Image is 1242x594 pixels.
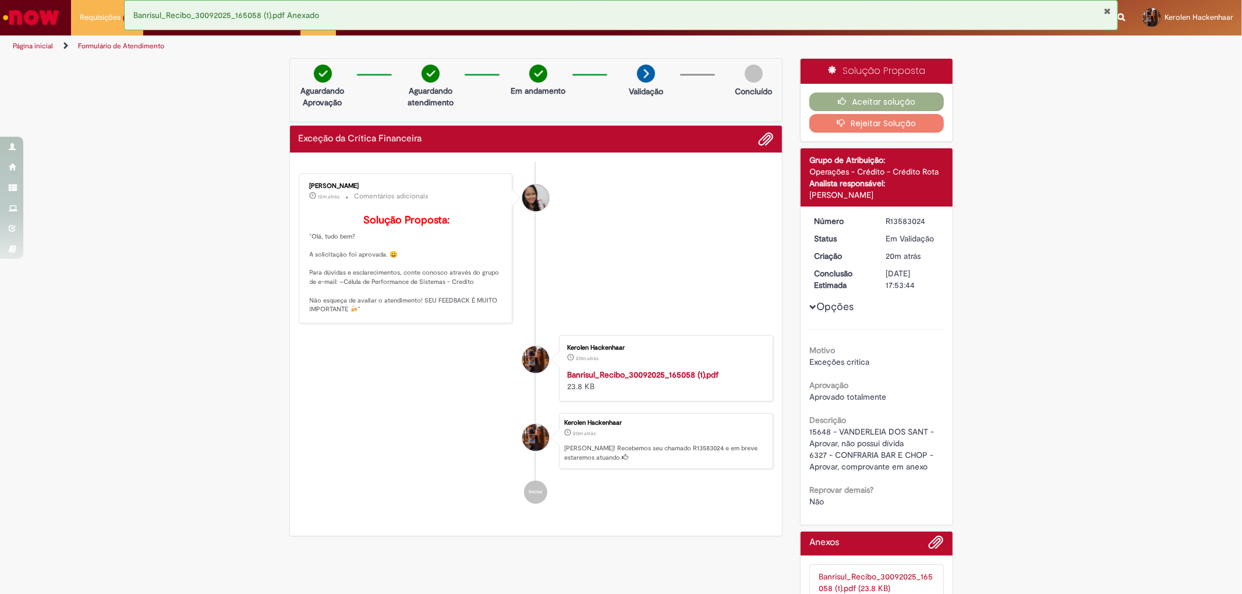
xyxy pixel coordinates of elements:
div: R13583024 [886,215,940,227]
div: [PERSON_NAME] [310,183,504,190]
img: check-circle-green.png [314,65,332,83]
div: Kerolen Hackenhaar [567,344,761,351]
div: Kerolen Hackenhaar [564,419,767,426]
a: Banrisul_Recibo_30092025_165058 (1).pdf (23.8 KB) [819,571,933,593]
button: Adicionar anexos [929,535,944,556]
div: Valeria Maria Da Conceicao [522,184,549,211]
button: Rejeitar Solução [809,114,944,133]
img: ServiceNow [1,6,61,29]
span: Não [809,496,824,507]
img: arrow-next.png [637,65,655,83]
span: 15648 - VANDERLEIA DOS SANT - Aprovar, não possui dívida 6327 - CONFRARIA BAR E CHOP - Aprovar, c... [809,426,936,472]
div: Em Validação [886,233,940,244]
b: Aprovação [809,380,848,390]
a: Página inicial [13,41,53,51]
div: Grupo de Atribuição: [809,154,944,166]
time: 30/09/2025 16:53:41 [886,251,921,261]
div: Operações - Crédito - Crédito Rota [809,166,944,177]
small: Comentários adicionais [355,191,429,201]
a: Banrisul_Recibo_30092025_165058 (1).pdf [567,369,719,380]
dt: Status [805,233,877,244]
button: Fechar Notificação [1104,6,1112,16]
p: "Olá, tudo bem? A solicitação foi aprovada. 😀 Para dúvidas e esclarecimentos, conte conosco atrav... [310,215,504,314]
div: [DATE] 17:53:44 [886,268,940,291]
dt: Número [805,215,877,227]
h2: Anexos [809,538,839,548]
a: Formulário de Atendimento [78,41,164,51]
div: Kerolen Hackenhaar [522,346,549,373]
div: 30/09/2025 16:53:41 [886,250,940,262]
span: 13 [123,13,135,23]
time: 30/09/2025 16:53:40 [576,355,599,362]
time: 30/09/2025 17:01:22 [319,193,340,200]
span: 20m atrás [886,251,921,261]
div: [PERSON_NAME] [809,189,944,201]
div: Solução Proposta [801,59,953,84]
div: 23.8 KB [567,369,761,392]
button: Aceitar solução [809,93,944,111]
p: Aguardando Aprovação [295,85,351,108]
b: Solução Proposta: [363,214,450,227]
b: Reprovar demais? [809,485,873,495]
dt: Conclusão Estimada [805,268,877,291]
span: Kerolen Hackenhaar [1165,12,1233,22]
p: Concluído [735,86,772,97]
img: img-circle-grey.png [745,65,763,83]
div: Kerolen Hackenhaar [522,424,549,451]
span: Requisições [80,12,121,23]
span: 20m atrás [573,430,596,437]
dt: Criação [805,250,877,262]
p: Em andamento [511,85,565,97]
span: Aprovado totalmente [809,392,886,402]
button: Adicionar anexos [758,131,773,147]
li: Kerolen Hackenhaar [299,413,774,469]
p: Aguardando atendimento [402,85,459,108]
h2: Exceção da Crítica Financeira Histórico de tíquete [299,134,422,144]
img: check-circle-green.png [422,65,440,83]
p: Validação [629,86,663,97]
span: 12m atrás [319,193,340,200]
span: Banrisul_Recibo_30092025_165058 (1).pdf Anexado [133,10,319,20]
img: check-circle-green.png [529,65,547,83]
time: 30/09/2025 16:53:41 [573,430,596,437]
div: Analista responsável: [809,177,944,189]
ul: Histórico de tíquete [299,162,774,515]
span: 20m atrás [576,355,599,362]
span: Exceções crítica [809,357,869,367]
b: Motivo [809,345,835,355]
p: [PERSON_NAME]! Recebemos seu chamado R13583024 e em breve estaremos atuando. [564,444,767,462]
ul: Trilhas de página [9,35,819,57]
b: Descrição [809,415,846,425]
